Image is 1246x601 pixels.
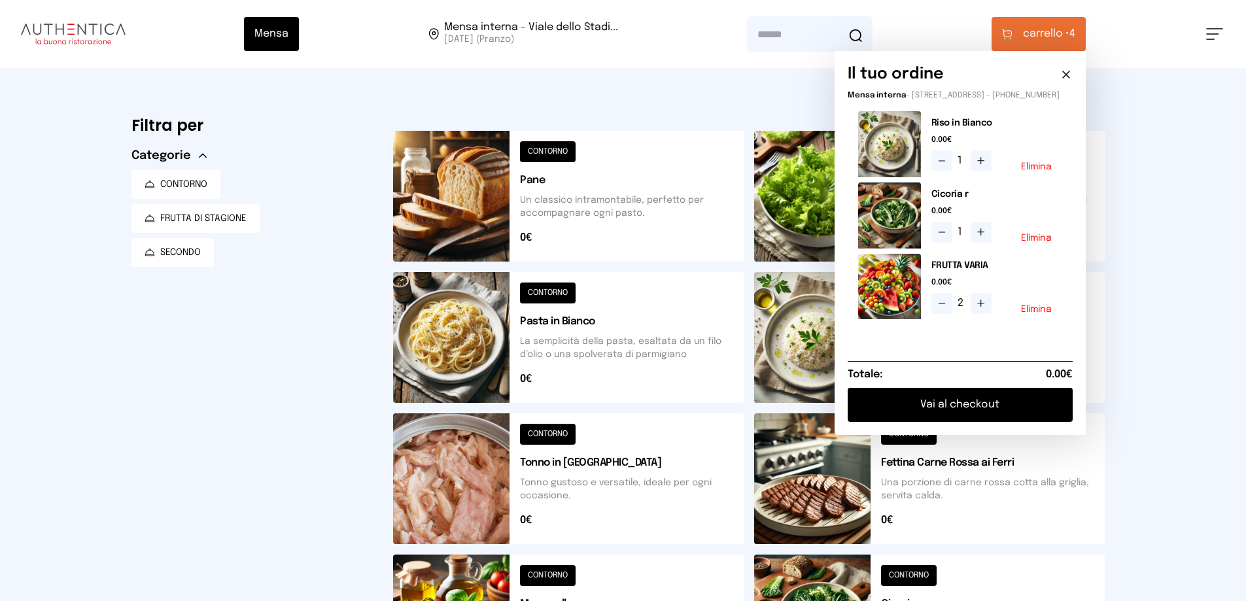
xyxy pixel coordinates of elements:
[958,296,965,311] span: 2
[848,367,882,383] h6: Totale:
[858,254,921,320] img: media
[848,90,1073,101] p: - [STREET_ADDRESS] - [PHONE_NUMBER]
[848,388,1073,422] button: Vai al checkout
[1021,305,1052,314] button: Elimina
[931,259,1062,272] h2: FRUTTA VARIA
[131,204,260,233] button: FRUTTA DI STAGIONE
[992,17,1086,51] button: carrello •4
[1046,367,1073,383] span: 0.00€
[931,188,1062,201] h2: Cicoria r
[931,277,1062,288] span: 0.00€
[958,224,965,240] span: 1
[131,146,191,165] span: Categorie
[444,33,618,46] span: [DATE] (Pranzo)
[848,92,906,99] span: Mensa interna
[131,238,214,267] button: SECONDO
[160,178,207,191] span: CONTORNO
[160,212,247,225] span: FRUTTA DI STAGIONE
[131,170,220,199] button: CONTORNO
[931,116,1062,129] h2: Riso in Bianco
[931,206,1062,216] span: 0.00€
[848,64,944,85] h6: Il tuo ordine
[1023,26,1075,42] span: 4
[21,24,126,44] img: logo.8f33a47.png
[131,146,207,165] button: Categorie
[244,17,299,51] button: Mensa
[958,153,965,169] span: 1
[931,135,1062,145] span: 0.00€
[1021,233,1052,243] button: Elimina
[444,22,618,46] span: Viale dello Stadio, 77, 05100 Terni TR, Italia
[858,111,921,177] img: media
[131,115,372,136] h6: Filtra per
[1023,26,1069,42] span: carrello •
[160,246,201,259] span: SECONDO
[858,182,921,249] img: media
[1021,162,1052,171] button: Elimina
